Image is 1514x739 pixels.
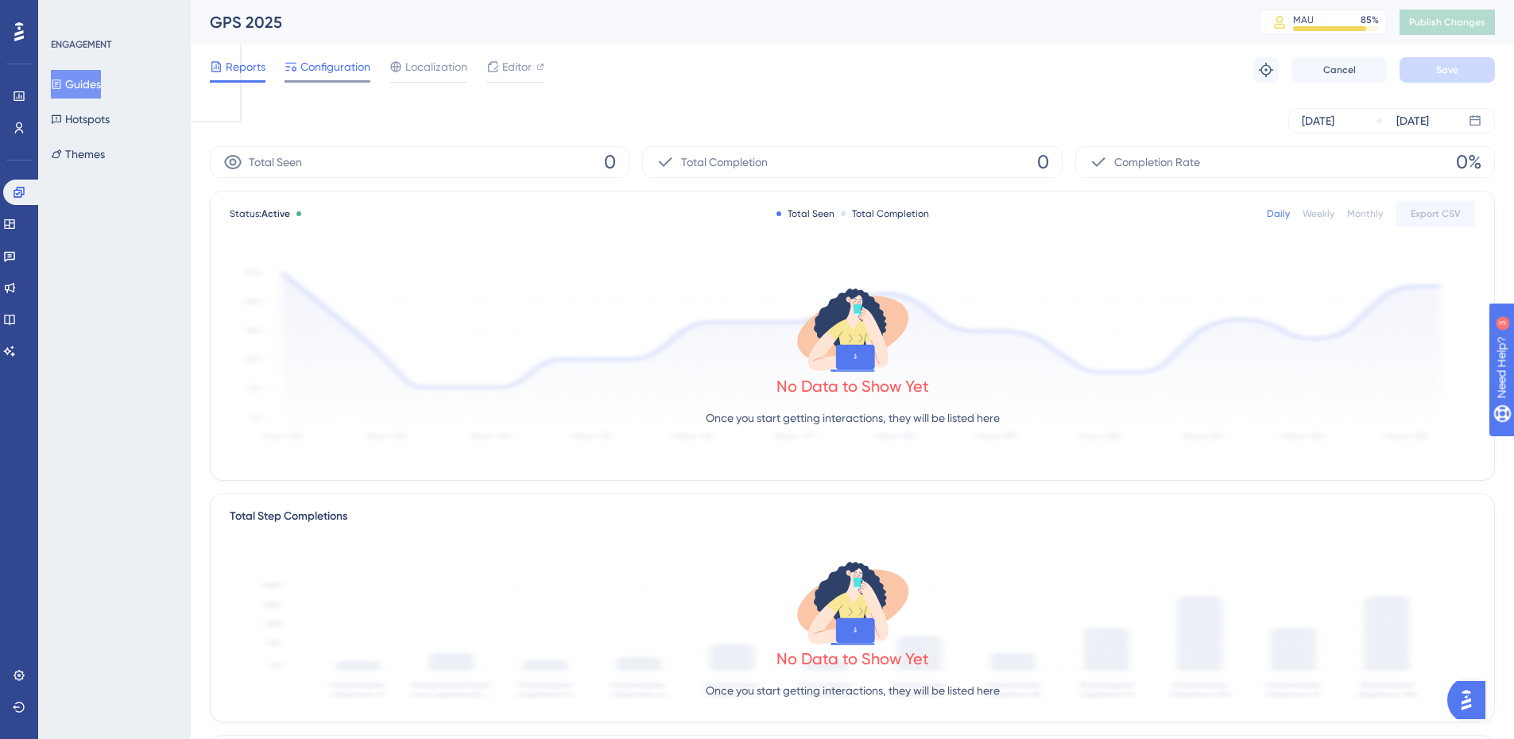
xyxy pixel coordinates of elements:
[37,4,99,23] span: Need Help?
[776,375,929,397] div: No Data to Show Yet
[230,507,347,526] div: Total Step Completions
[1409,16,1485,29] span: Publish Changes
[1302,111,1334,130] div: [DATE]
[226,57,265,76] span: Reports
[51,70,101,99] button: Guides
[502,57,532,76] span: Editor
[1347,207,1383,220] div: Monthly
[230,207,290,220] span: Status:
[1361,14,1379,26] div: 85 %
[1400,10,1495,35] button: Publish Changes
[706,681,1000,700] p: Once you start getting interactions, they will be listed here
[1436,64,1458,76] span: Save
[1303,207,1334,220] div: Weekly
[300,57,370,76] span: Configuration
[249,153,302,172] span: Total Seen
[1456,149,1481,175] span: 0%
[51,105,110,133] button: Hotspots
[210,11,1220,33] div: GPS 2025
[1400,57,1495,83] button: Save
[405,57,467,76] span: Localization
[1411,207,1461,220] span: Export CSV
[1396,111,1429,130] div: [DATE]
[110,8,115,21] div: 3
[681,153,768,172] span: Total Completion
[841,207,929,220] div: Total Completion
[1037,149,1049,175] span: 0
[1323,64,1356,76] span: Cancel
[706,408,1000,428] p: Once you start getting interactions, they will be listed here
[51,140,105,168] button: Themes
[1447,676,1495,724] iframe: UserGuiding AI Assistant Launcher
[1114,153,1200,172] span: Completion Rate
[1293,14,1314,26] div: MAU
[1291,57,1387,83] button: Cancel
[776,207,834,220] div: Total Seen
[1396,201,1475,226] button: Export CSV
[261,208,290,219] span: Active
[51,38,111,51] div: ENGAGEMENT
[776,648,929,670] div: No Data to Show Yet
[1267,207,1290,220] div: Daily
[604,149,616,175] span: 0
